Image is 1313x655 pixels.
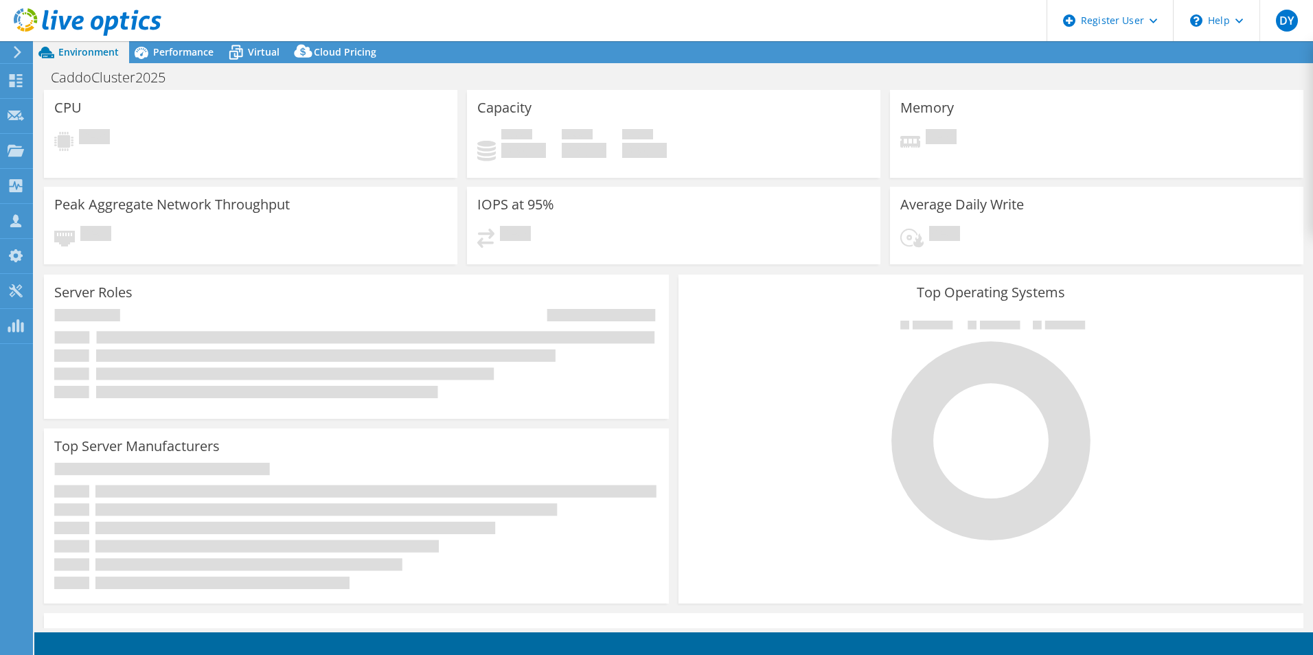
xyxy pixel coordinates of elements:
[248,45,279,58] span: Virtual
[80,226,111,244] span: Pending
[900,197,1024,212] h3: Average Daily Write
[314,45,376,58] span: Cloud Pricing
[622,143,667,158] h4: 0 GiB
[79,129,110,148] span: Pending
[477,100,532,115] h3: Capacity
[900,100,954,115] h3: Memory
[501,143,546,158] h4: 0 GiB
[562,129,593,143] span: Free
[477,197,554,212] h3: IOPS at 95%
[562,143,606,158] h4: 0 GiB
[54,197,290,212] h3: Peak Aggregate Network Throughput
[54,439,220,454] h3: Top Server Manufacturers
[622,129,653,143] span: Total
[45,70,187,85] h1: CaddoCluster2025
[926,129,957,148] span: Pending
[500,226,531,244] span: Pending
[689,285,1293,300] h3: Top Operating Systems
[54,100,82,115] h3: CPU
[501,129,532,143] span: Used
[1276,10,1298,32] span: DY
[1190,14,1202,27] svg: \n
[54,285,133,300] h3: Server Roles
[929,226,960,244] span: Pending
[153,45,214,58] span: Performance
[58,45,119,58] span: Environment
